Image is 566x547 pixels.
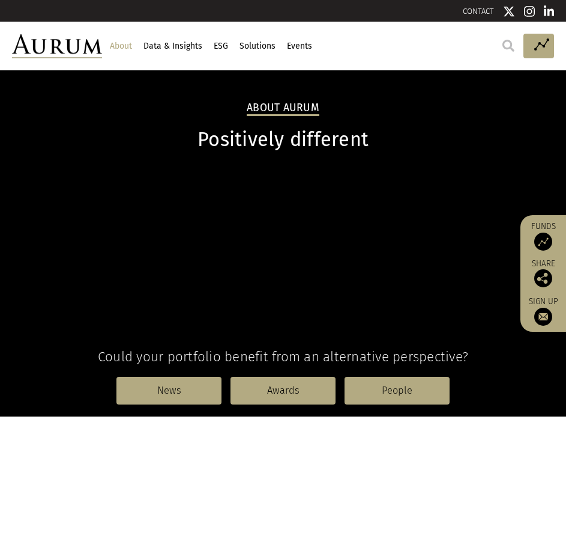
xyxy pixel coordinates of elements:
[230,377,336,405] a: Awards
[142,36,203,57] a: Data & Insights
[526,221,560,251] a: Funds
[526,260,560,287] div: Share
[108,36,133,57] a: About
[116,377,221,405] a: News
[285,36,313,57] a: Events
[212,36,229,57] a: ESG
[534,269,552,287] img: Share this post
[534,233,552,251] img: Access Funds
[12,349,554,365] h4: Could your portfolio benefit from an alternative perspective?
[524,5,535,17] img: Instagram icon
[463,7,494,16] a: CONTACT
[12,34,102,59] img: Aurum
[503,5,515,17] img: Twitter icon
[247,102,319,116] h2: About Aurum
[12,128,554,151] h1: Positively different
[534,308,552,326] img: Sign up to our newsletter
[502,40,514,52] img: search.svg
[345,377,450,405] a: People
[544,5,555,17] img: Linkedin icon
[238,36,277,57] a: Solutions
[526,296,560,326] a: Sign up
